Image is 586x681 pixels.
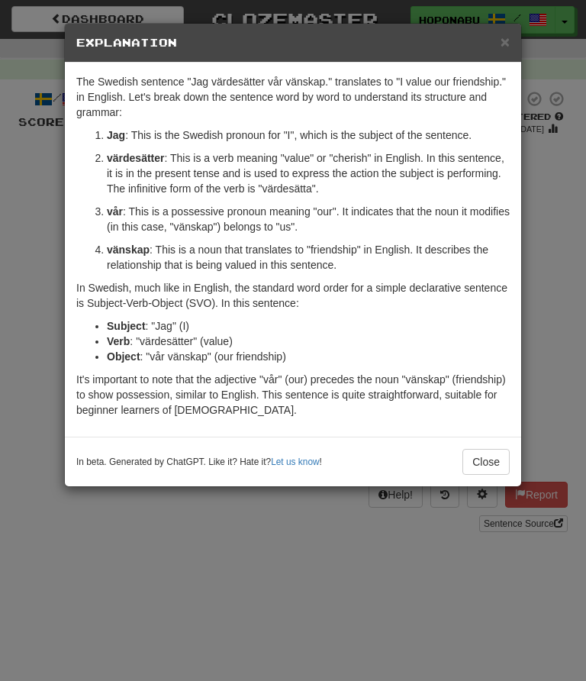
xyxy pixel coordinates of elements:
[501,34,510,50] button: Close
[107,127,510,143] p: : This is the Swedish pronoun for "I", which is the subject of the sentence.
[107,152,165,164] strong: värdesätter
[76,280,510,311] p: In Swedish, much like in English, the standard word order for a simple declarative sentence is Su...
[107,150,510,196] p: : This is a verb meaning "value" or "cherish" in English. In this sentence, it is in the present ...
[107,349,510,364] li: : "vår vänskap" (our friendship)
[107,205,123,218] strong: vår
[107,204,510,234] p: : This is a possessive pronoun meaning "our". It indicates that the noun it modifies (in this cas...
[107,129,125,141] strong: Jag
[107,334,510,349] li: : "värdesätter" (value)
[76,35,510,50] h5: Explanation
[76,372,510,418] p: It's important to note that the adjective "vår" (our) precedes the noun "vänskap" (friendship) to...
[107,244,150,256] strong: vänskap
[107,318,510,334] li: : "Jag" (I)
[271,457,319,467] a: Let us know
[76,456,322,469] small: In beta. Generated by ChatGPT. Like it? Hate it? !
[107,242,510,273] p: : This is a noun that translates to "friendship" in English. It describes the relationship that i...
[462,449,510,475] button: Close
[107,320,146,332] strong: Subject
[107,350,140,363] strong: Object
[501,33,510,50] span: ×
[76,74,510,120] p: The Swedish sentence "Jag värdesätter vår vänskap." translates to "I value our friendship." in En...
[107,335,130,347] strong: Verb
